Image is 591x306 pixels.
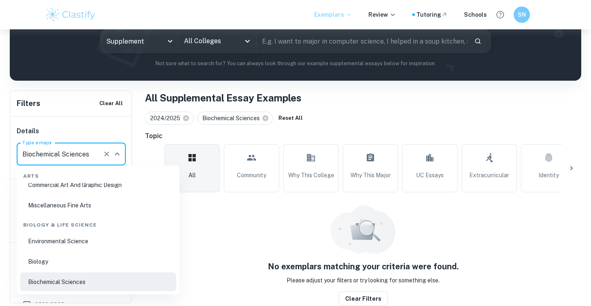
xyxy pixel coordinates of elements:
h6: Details [17,126,126,136]
li: Miscellaneous Fine Arts [20,196,176,215]
button: Open [242,35,253,47]
span: UC Essays [416,171,444,180]
a: Schools [464,10,487,19]
h1: All Supplemental Essay Examples [145,90,581,105]
input: E.g. I want to major in computer science, I helped in a soup kitchen, I want to join the debate t... [256,30,468,53]
span: 2024/2025 [150,114,184,123]
li: Biology [20,252,176,271]
span: Community [237,171,266,180]
button: Reset All [276,112,305,124]
button: Clear All [97,97,125,110]
button: Help and Feedback [493,8,507,22]
a: Tutoring [416,10,448,19]
label: Type a major [22,139,53,146]
span: All [188,171,196,180]
li: Environmental Science [20,232,176,251]
span: Identity [538,171,559,180]
div: Biochemical Sciences [197,112,273,125]
span: Why This College [288,171,334,180]
span: Biochemical Sciences [202,114,263,123]
button: Close [112,148,123,160]
h6: SN [517,10,527,19]
button: Clear filters [339,291,388,306]
p: Please adjust your filters or try looking for something else. [287,276,440,285]
img: empty_state_resources.svg [331,205,396,254]
li: Biochemical Sciences [20,273,176,291]
img: Clastify logo [45,7,96,23]
h6: Topic [145,131,581,141]
h5: No exemplars matching your criteria were found. [268,260,459,273]
button: Clear [101,148,112,160]
p: Exemplars [314,10,352,19]
div: Arts [20,166,176,183]
p: Not sure what to search for? You can always look through our example supplemental essays below fo... [16,59,575,68]
h6: Filters [17,98,40,109]
button: SN [514,7,530,23]
li: Commercial Art And Graphic Design [20,176,176,194]
div: Supplement [101,30,178,53]
div: 2024/2025 [145,112,194,125]
p: Review [368,10,396,19]
div: Biology & Life Science [20,215,176,232]
span: Why This Major [350,171,391,180]
span: Extracurricular [469,171,509,180]
button: Search [471,34,485,48]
